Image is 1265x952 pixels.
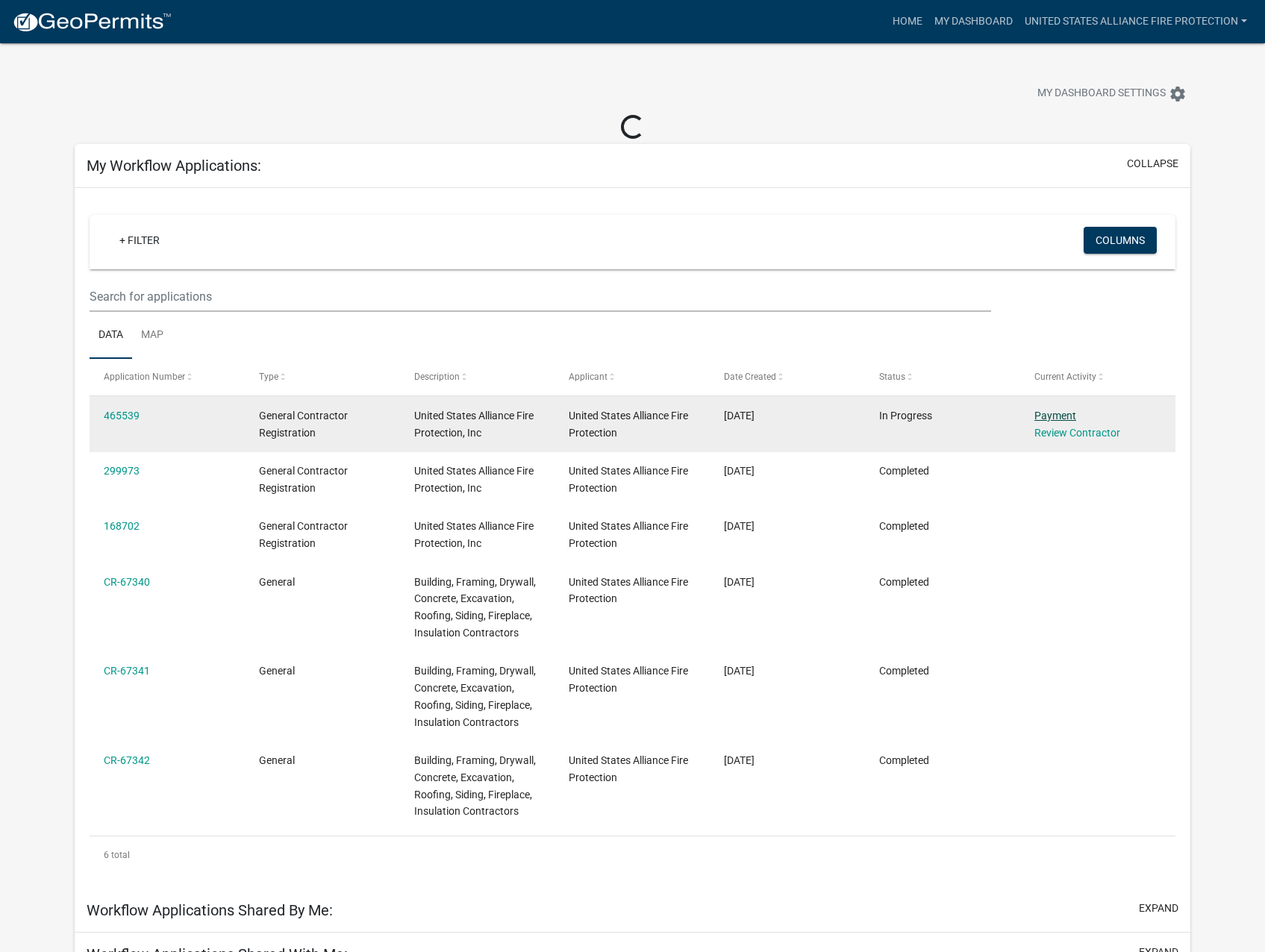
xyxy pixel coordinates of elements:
i: settings [1169,85,1187,103]
datatable-header-cell: Current Activity [1020,359,1175,395]
span: My Dashboard Settings [1037,85,1166,103]
a: Data [90,312,132,360]
input: Search for applications [90,281,991,312]
span: United States Alliance Fire Protection, Inc [414,520,534,549]
span: Completed [879,665,929,677]
span: United States Alliance Fire Protection [569,665,688,694]
a: CR-67341 [104,665,150,677]
datatable-header-cell: Applicant [555,359,710,395]
span: Status [879,372,905,382]
a: United States Alliance Fire Protection [1019,7,1253,36]
span: United States Alliance Fire Protection, Inc [414,410,534,439]
a: + Filter [107,227,172,254]
span: Completed [879,754,929,766]
span: Application Number [104,372,185,382]
button: Columns [1084,227,1157,254]
span: United States Alliance Fire Protection [569,465,688,494]
a: CR-67340 [104,576,150,588]
span: United States Alliance Fire Protection [569,520,688,549]
span: Completed [879,576,929,588]
span: General Contractor Registration [259,520,348,549]
datatable-header-cell: Status [865,359,1020,395]
span: Description [414,372,460,382]
a: Payment [1034,410,1076,422]
span: General Contractor Registration [259,410,348,439]
datatable-header-cell: Type [245,359,400,395]
span: Current Activity [1034,372,1096,382]
span: United States Alliance Fire Protection [569,410,688,439]
button: collapse [1127,156,1178,172]
span: Building, Framing, Drywall, Concrete, Excavation, Roofing, Siding, Fireplace, Insulation Contractors [414,665,536,727]
h5: Workflow Applications Shared By Me: [87,901,333,919]
a: Map [132,312,172,360]
a: 299973 [104,465,140,477]
span: General [259,576,295,588]
span: 01/18/2022 [724,665,755,677]
a: CR-67342 [104,754,150,766]
datatable-header-cell: Date Created [710,359,865,395]
span: Applicant [569,372,607,382]
span: Completed [879,520,929,532]
span: United States Alliance Fire Protection [569,754,688,783]
span: General Contractor Registration [259,465,348,494]
span: Completed [879,465,929,477]
datatable-header-cell: Application Number [90,359,245,395]
a: Review Contractor [1034,427,1120,439]
span: Building, Framing, Drywall, Concrete, Excavation, Roofing, Siding, Fireplace, Insulation Contractors [414,576,536,639]
a: 168702 [104,520,140,532]
span: United States Alliance Fire Protection, Inc [414,465,534,494]
span: Building, Framing, Drywall, Concrete, Excavation, Roofing, Siding, Fireplace, Insulation Contractors [414,754,536,817]
button: expand [1139,901,1178,916]
button: My Dashboard Settingssettings [1025,79,1199,108]
span: 09/06/2023 [724,520,755,532]
span: 08/19/2024 [724,465,755,477]
div: 6 total [90,836,1176,874]
span: 09/15/2022 [724,576,755,588]
datatable-header-cell: Description [399,359,555,395]
a: Home [887,7,928,36]
span: United States Alliance Fire Protection [569,576,688,605]
span: General [259,754,295,766]
span: General [259,665,295,677]
span: 09/15/2021 [724,754,755,766]
span: Date Created [724,372,776,382]
a: 465539 [104,410,140,422]
span: Type [259,372,278,382]
span: 08/18/2025 [724,410,755,422]
a: My Dashboard [928,7,1019,36]
div: collapse [75,188,1191,888]
span: In Progress [879,410,932,422]
h5: My Workflow Applications: [87,157,261,175]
